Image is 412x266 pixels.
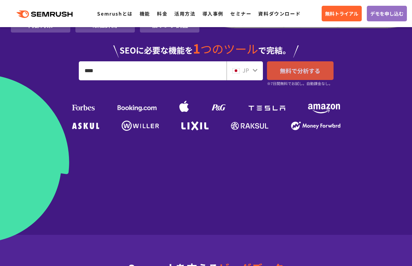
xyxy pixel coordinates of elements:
span: デモを申し込む [370,10,404,17]
span: で完結。 [258,44,291,56]
a: Semrushとは [97,10,132,17]
a: セミナー [230,10,251,17]
span: JP [243,66,249,74]
a: 導入事例 [202,10,223,17]
div: SEOに必要な機能を [11,35,401,58]
span: つのツール [200,40,258,57]
a: 無料トライアル [322,6,362,21]
a: 活用方法 [174,10,195,17]
a: 機能 [140,10,150,17]
span: 1 [193,39,200,57]
span: 無料トライアル [325,10,358,17]
a: 無料で分析する [267,61,334,80]
span: 無料で分析する [280,66,320,75]
a: 資料ダウンロード [258,10,301,17]
a: デモを申し込む [367,6,407,21]
a: 料金 [157,10,167,17]
input: URL、キーワードを入力してください [79,62,226,80]
small: ※7日間無料でお試し。自動課金なし。 [267,80,333,87]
